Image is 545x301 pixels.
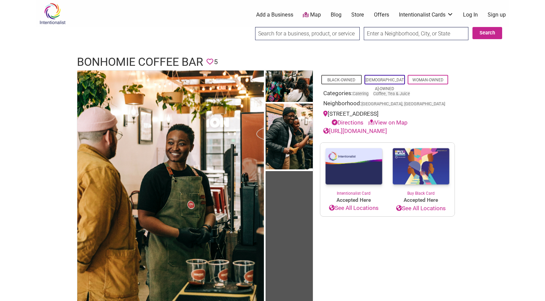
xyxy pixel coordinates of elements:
a: Buy Black Card [387,143,455,197]
a: Add a Business [256,11,293,19]
a: Intentionalist Cards [399,11,454,19]
div: Neighborhood: [323,99,452,110]
span: Accepted Here [320,196,387,204]
a: Log In [463,11,478,19]
a: Catering [353,91,369,96]
a: Sign up [488,11,506,19]
img: Buy Black Card [387,143,455,191]
a: See All Locations [387,204,455,213]
a: Directions [332,119,363,126]
img: Intentionalist [36,3,69,25]
input: Search for a business, product, or service [255,27,360,40]
a: Woman-Owned [412,78,443,82]
div: [STREET_ADDRESS] [323,110,452,127]
a: Offers [374,11,389,19]
div: Categories: [323,89,452,100]
h1: Bonhomie Coffee Bar [77,54,203,70]
a: See All Locations [320,204,387,213]
span: 5 [214,57,218,67]
a: Store [351,11,364,19]
a: Coffee, Tea & Juice [373,91,410,96]
span: [GEOGRAPHIC_DATA], [GEOGRAPHIC_DATA] [361,102,445,106]
span: Accepted Here [387,196,455,204]
a: Map [303,11,321,19]
a: [URL][DOMAIN_NAME] [323,128,387,134]
img: Intentionalist Card [320,143,387,190]
a: [DEMOGRAPHIC_DATA]-Owned [365,78,404,91]
input: Enter a Neighborhood, City, or State [364,27,468,40]
a: Intentionalist Card [320,143,387,196]
button: Search [472,27,502,39]
a: Blog [331,11,342,19]
a: Black-Owned [327,78,355,82]
a: View on Map [368,119,408,126]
